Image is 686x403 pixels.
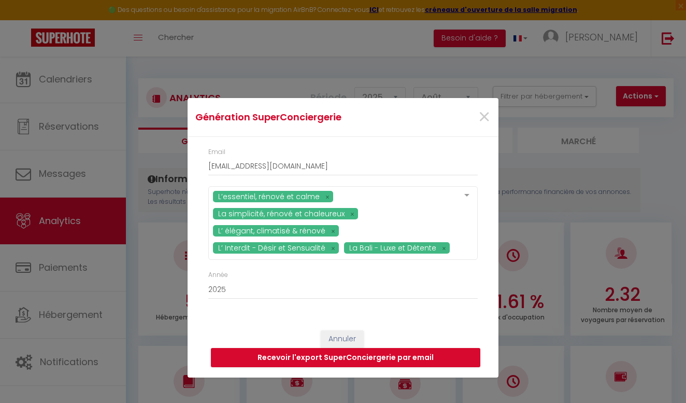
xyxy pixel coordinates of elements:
span: La Bali - Luxe et Détente [349,243,436,253]
button: Close [478,106,491,129]
h4: Génération SuperConciergerie [195,110,388,124]
span: L’ Interdit - Désir et Sensualité [218,243,325,253]
span: La simplicité, rénové et chaleureux [218,209,345,219]
span: L’ élégant, climatisé & rénové [218,226,325,236]
label: Email [208,147,225,157]
span: × [478,102,491,133]
button: Ouvrir le widget de chat LiveChat [8,4,39,35]
span: L’essentiel, rénové et calme [218,191,320,202]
